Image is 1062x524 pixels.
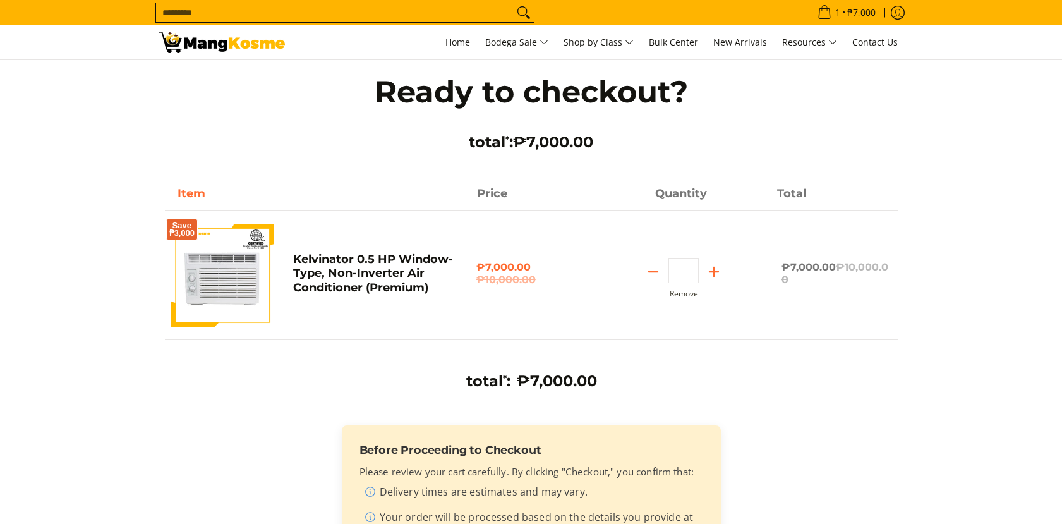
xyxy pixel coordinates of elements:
a: Home [439,25,476,59]
span: Resources [782,35,837,51]
span: ₱7,000.00 [781,261,888,286]
a: Shop by Class [557,25,640,59]
a: Kelvinator 0.5 HP Window-Type, Non-Inverter Air Conditioner (Premium) [293,252,453,295]
a: Bulk Center [643,25,704,59]
button: Search [514,3,534,22]
a: Resources [776,25,843,59]
img: Your Shopping Cart | Mang Kosme [159,32,285,53]
li: Delivery times are estimates and may vary. [365,484,703,504]
span: ₱7,000 [845,8,878,17]
button: Subtract [638,262,668,282]
a: Bodega Sale [479,25,555,59]
h1: Ready to checkout? [348,73,715,111]
a: Contact Us [846,25,904,59]
span: Save ₱3,000 [169,222,195,237]
span: Shop by Class [564,35,634,51]
button: Remove [670,289,698,298]
span: ₱7,000.00 [513,133,593,151]
span: ₱7,000.00 [517,372,597,390]
span: • [814,6,879,20]
button: Add [699,262,729,282]
h3: Before Proceeding to Checkout [359,443,703,457]
span: New Arrivals [713,36,767,48]
a: New Arrivals [707,25,773,59]
span: Bulk Center [649,36,698,48]
span: 1 [833,8,842,17]
h3: total : [466,372,510,391]
span: ₱7,000.00 [476,261,586,286]
span: Home [445,36,470,48]
img: Default Title Kelvinator 0.5 HP Window-Type, Non-Inverter Air Conditioner (Premium) [171,224,274,327]
del: ₱10,000.00 [781,261,888,286]
h3: total : [348,133,715,152]
span: Bodega Sale [485,35,548,51]
del: ₱10,000.00 [476,274,586,286]
nav: Main Menu [298,25,904,59]
span: Contact Us [852,36,898,48]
